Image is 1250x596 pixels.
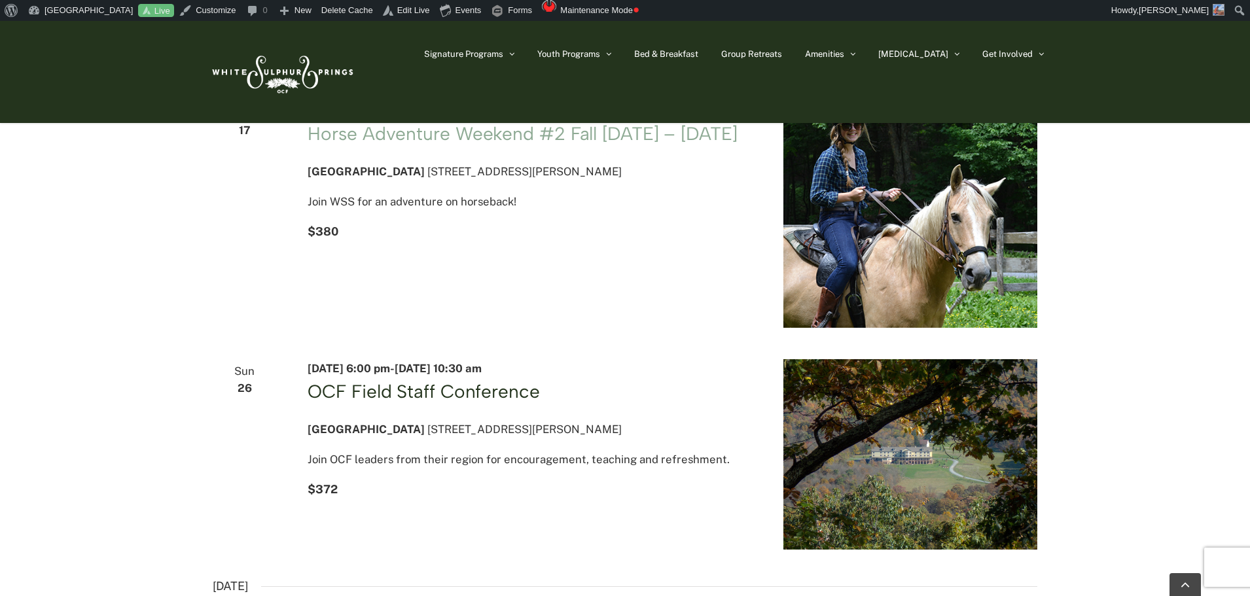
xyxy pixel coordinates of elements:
[721,50,782,58] span: Group Retreats
[213,362,276,381] span: Sun
[308,362,482,375] time: -
[721,21,782,86] a: Group Retreats
[424,21,1044,86] nav: Main Menu Sticky
[783,101,1037,328] img: horse2
[424,50,503,58] span: Signature Programs
[138,4,174,18] a: Live
[982,21,1044,86] a: Get Involved
[308,423,425,436] span: [GEOGRAPHIC_DATA]
[427,423,622,436] span: [STREET_ADDRESS][PERSON_NAME]
[982,50,1033,58] span: Get Involved
[308,380,539,402] a: OCF Field Staff Conference
[308,165,425,178] span: [GEOGRAPHIC_DATA]
[537,21,611,86] a: Youth Programs
[1213,4,1224,16] img: SusannePappal-66x66.jpg
[878,21,959,86] a: [MEDICAL_DATA]
[308,224,338,238] span: $380
[206,41,357,103] img: White Sulphur Springs Logo
[1139,5,1209,15] span: [PERSON_NAME]
[783,359,1037,550] img: Heritage House Fall-min
[427,165,622,178] span: [STREET_ADDRESS][PERSON_NAME]
[308,122,737,145] a: Horse Adventure Weekend #2 Fall [DATE] – [DATE]
[395,362,482,375] span: [DATE] 10:30 am
[308,362,390,375] span: [DATE] 6:00 pm
[308,482,338,496] span: $372
[634,21,698,86] a: Bed & Breakfast
[308,192,752,211] p: Join WSS for an adventure on horseback!
[213,379,276,398] span: 26
[424,21,514,86] a: Signature Programs
[213,121,276,140] span: 17
[805,21,855,86] a: Amenities
[537,50,600,58] span: Youth Programs
[634,50,698,58] span: Bed & Breakfast
[308,450,752,469] p: Join OCF leaders from their region for encouragement, teaching and refreshment.
[878,50,948,58] span: [MEDICAL_DATA]
[805,50,844,58] span: Amenities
